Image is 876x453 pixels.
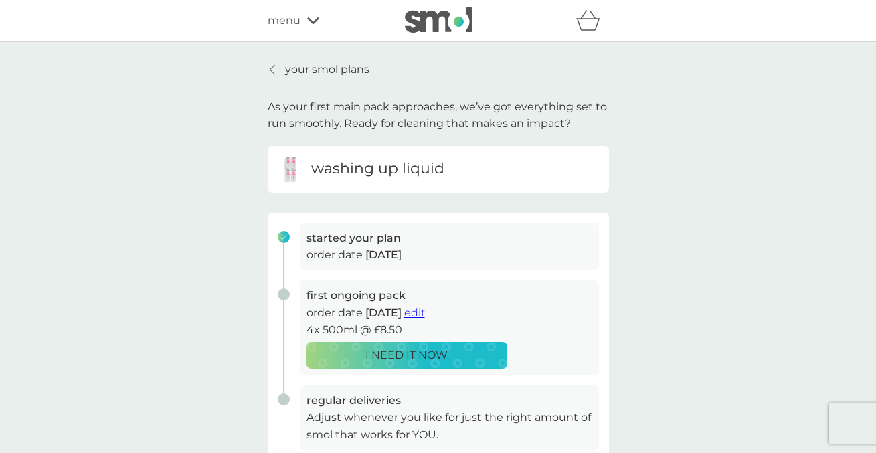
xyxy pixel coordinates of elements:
[306,342,507,369] button: I NEED IT NOW
[268,61,369,78] a: your smol plans
[306,321,592,339] p: 4x 500ml @ £8.50
[405,7,472,33] img: smol
[311,159,444,179] h6: washing up liquid
[306,230,592,247] h3: started your plan
[365,248,402,261] span: [DATE]
[306,392,592,410] h3: regular deliveries
[268,12,300,29] span: menu
[268,98,609,132] p: As your first main pack approaches, we’ve got everything set to run smoothly. Ready for cleaning ...
[306,409,592,443] p: Adjust whenever you like for just the right amount of smol that works for YOU.
[404,304,425,322] button: edit
[576,7,609,34] div: basket
[365,306,402,319] span: [DATE]
[285,61,369,78] p: your smol plans
[278,156,304,183] img: washing up liquid
[306,246,592,264] p: order date
[306,287,592,304] h3: first ongoing pack
[365,347,448,364] p: I NEED IT NOW
[404,306,425,319] span: edit
[306,304,592,322] p: order date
